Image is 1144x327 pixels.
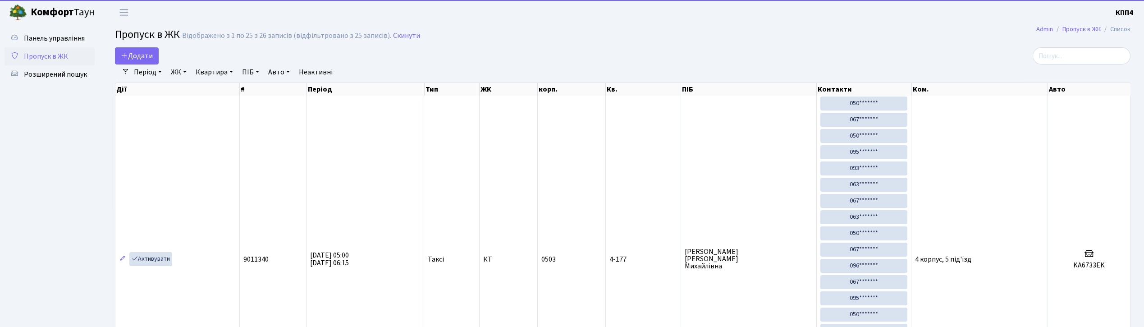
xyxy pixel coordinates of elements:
input: Пошук... [1033,47,1130,64]
th: ПІБ [681,83,817,96]
th: корп. [538,83,606,96]
span: Пропуск в ЖК [24,51,68,61]
nav: breadcrumb [1023,20,1144,39]
a: Неактивні [295,64,336,80]
th: Авто [1048,83,1130,96]
th: Ком. [912,83,1048,96]
span: Додати [121,51,153,61]
a: Admin [1036,24,1053,34]
span: Пропуск в ЖК [115,27,180,42]
th: Контакти [817,83,911,96]
span: Таксі [428,256,444,263]
th: Період [307,83,425,96]
span: Розширений пошук [24,69,87,79]
a: Активувати [129,252,172,266]
div: Відображено з 1 по 25 з 26 записів (відфільтровано з 25 записів). [182,32,391,40]
a: Розширений пошук [5,65,95,83]
span: КТ [483,256,534,263]
th: ЖК [480,83,538,96]
a: ЖК [167,64,190,80]
th: # [240,83,307,96]
span: [DATE] 05:00 [DATE] 06:15 [310,250,349,268]
span: Панель управління [24,33,85,43]
a: Пропуск в ЖК [1062,24,1101,34]
h5: KA6733EK [1052,261,1126,270]
img: logo.png [9,4,27,22]
a: ПІБ [238,64,263,80]
a: Додати [115,47,159,64]
a: КПП4 [1116,7,1133,18]
button: Переключити навігацію [113,5,135,20]
a: Період [130,64,165,80]
b: КПП4 [1116,8,1133,18]
a: Квартира [192,64,237,80]
b: Комфорт [31,5,74,19]
span: [PERSON_NAME] [PERSON_NAME] Михайлівна [685,248,813,270]
a: Пропуск в ЖК [5,47,95,65]
th: Тип [425,83,480,96]
a: Скинути [393,32,420,40]
li: Список [1101,24,1130,34]
th: Кв. [606,83,681,96]
a: Авто [265,64,293,80]
span: 4-177 [609,256,677,263]
a: Панель управління [5,29,95,47]
span: 0503 [541,254,556,264]
span: 9011340 [243,254,269,264]
th: Дії [115,83,240,96]
span: 4 корпус, 5 під'їзд [915,254,971,264]
span: Таун [31,5,95,20]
